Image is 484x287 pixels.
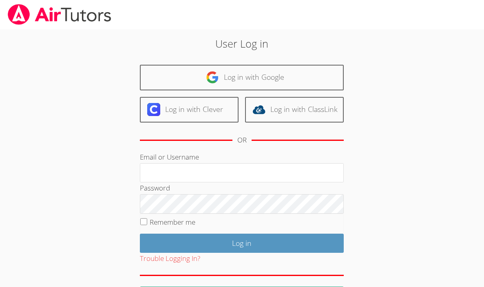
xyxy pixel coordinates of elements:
img: clever-logo-6eab21bc6e7a338710f1a6ff85c0baf02591cd810cc4098c63d3a4b26e2feb20.svg [147,103,160,116]
a: Log in with Google [140,65,344,90]
img: google-logo-50288ca7cdecda66e5e0955fdab243c47b7ad437acaf1139b6f446037453330a.svg [206,71,219,84]
input: Log in [140,234,344,253]
img: classlink-logo-d6bb404cc1216ec64c9a2012d9dc4662098be43eaf13dc465df04b49fa7ab582.svg [252,103,265,116]
label: Remember me [150,217,195,227]
a: Log in with ClassLink [245,97,344,123]
div: OR [237,134,247,146]
label: Password [140,183,170,193]
img: airtutors_banner-c4298cdbf04f3fff15de1276eac7730deb9818008684d7c2e4769d2f7ddbe033.png [7,4,112,25]
a: Log in with Clever [140,97,239,123]
button: Trouble Logging In? [140,253,200,265]
h2: User Log in [111,36,373,51]
label: Email or Username [140,152,199,162]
